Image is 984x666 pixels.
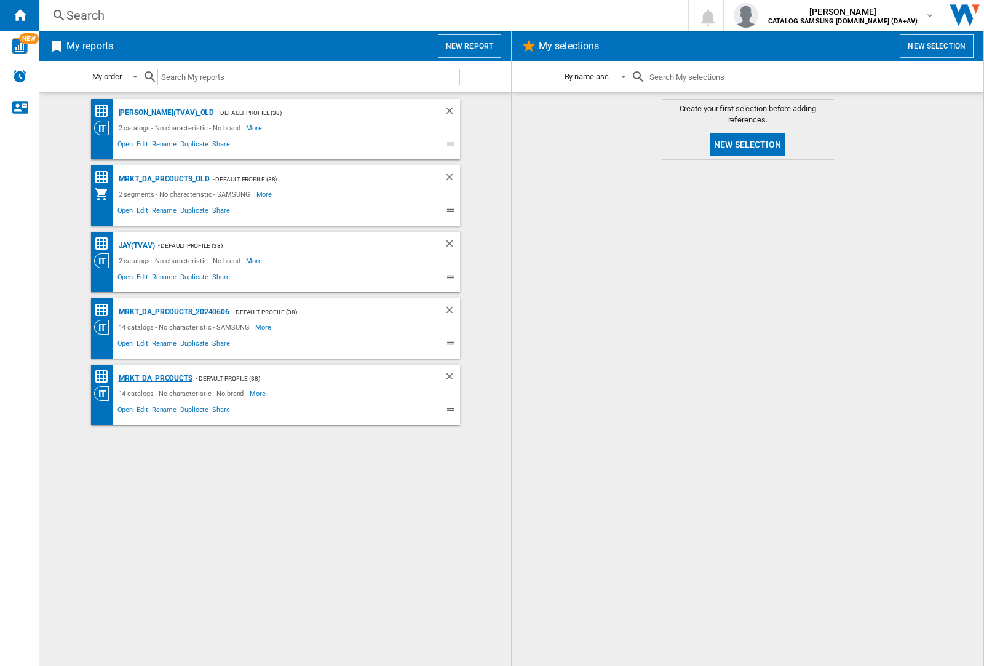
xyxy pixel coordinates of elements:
[94,187,116,202] div: My Assortment
[646,69,932,85] input: Search My selections
[246,121,264,135] span: More
[116,105,215,121] div: [PERSON_NAME](TVAV)_old
[210,138,232,153] span: Share
[210,271,232,286] span: Share
[210,404,232,419] span: Share
[438,34,501,58] button: New report
[178,138,210,153] span: Duplicate
[210,172,419,187] div: - Default profile (38)
[116,371,192,386] div: MRKT_DA_PRODUCTS
[116,172,210,187] div: MRKT_DA_PRODUCTS_OLD
[116,386,250,401] div: 14 catalogs - No characteristic - No brand
[150,404,178,419] span: Rename
[116,238,155,253] div: JAY(TVAV)
[178,404,210,419] span: Duplicate
[116,253,247,268] div: 2 catalogs - No characteristic - No brand
[116,138,135,153] span: Open
[92,72,122,81] div: My order
[210,338,232,352] span: Share
[12,38,28,54] img: wise-card.svg
[135,404,150,419] span: Edit
[19,33,39,44] span: NEW
[94,236,116,252] div: Price Matrix
[900,34,974,58] button: New selection
[256,187,274,202] span: More
[135,138,150,153] span: Edit
[94,303,116,318] div: Price Matrix
[157,69,460,85] input: Search My reports
[116,338,135,352] span: Open
[150,338,178,352] span: Rename
[444,304,460,320] div: Delete
[192,371,419,386] div: - Default profile (38)
[94,320,116,335] div: Category View
[116,271,135,286] span: Open
[710,133,785,156] button: New selection
[94,103,116,119] div: Price Matrix
[94,121,116,135] div: Category View
[150,205,178,220] span: Rename
[66,7,656,24] div: Search
[214,105,419,121] div: - Default profile (38)
[444,371,460,386] div: Delete
[768,17,918,25] b: CATALOG SAMSUNG [DOMAIN_NAME] (DA+AV)
[444,172,460,187] div: Delete
[155,238,419,253] div: - Default profile (38)
[444,105,460,121] div: Delete
[150,138,178,153] span: Rename
[229,304,419,320] div: - Default profile (38)
[255,320,273,335] span: More
[116,304,230,320] div: MRKT_DA_PRODUCTS_20240606
[135,205,150,220] span: Edit
[135,338,150,352] span: Edit
[135,271,150,286] span: Edit
[250,386,268,401] span: More
[64,34,116,58] h2: My reports
[12,69,27,84] img: alerts-logo.svg
[116,320,256,335] div: 14 catalogs - No characteristic - SAMSUNG
[116,404,135,419] span: Open
[178,338,210,352] span: Duplicate
[94,369,116,384] div: Price Matrix
[734,3,758,28] img: profile.jpg
[178,205,210,220] span: Duplicate
[768,6,918,18] span: [PERSON_NAME]
[565,72,611,81] div: By name asc.
[116,187,256,202] div: 2 segments - No characteristic - SAMSUNG
[246,253,264,268] span: More
[150,271,178,286] span: Rename
[536,34,601,58] h2: My selections
[94,170,116,185] div: Price Matrix
[94,253,116,268] div: Category View
[444,238,460,253] div: Delete
[94,386,116,401] div: Category View
[116,205,135,220] span: Open
[116,121,247,135] div: 2 catalogs - No characteristic - No brand
[178,271,210,286] span: Duplicate
[210,205,232,220] span: Share
[662,103,834,125] span: Create your first selection before adding references.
